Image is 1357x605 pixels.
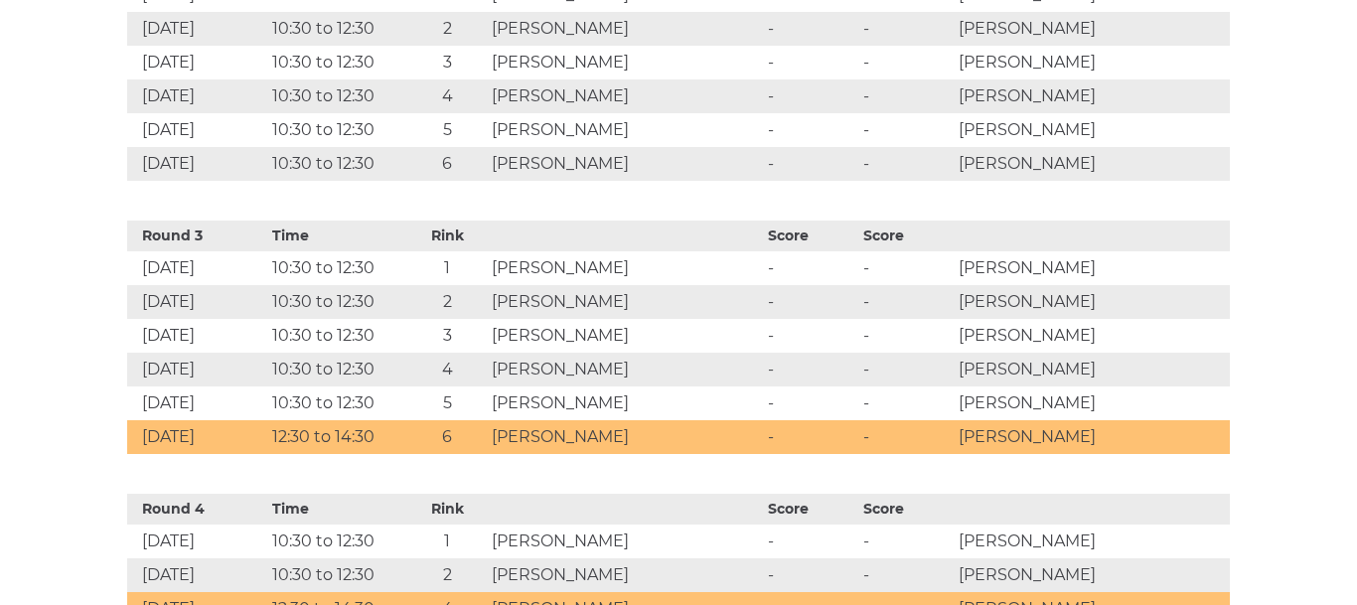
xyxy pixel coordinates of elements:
[763,319,858,353] td: -
[954,12,1230,46] td: [PERSON_NAME]
[763,386,858,420] td: -
[954,353,1230,386] td: [PERSON_NAME]
[487,353,763,386] td: [PERSON_NAME]
[267,251,407,285] td: 10:30 to 12:30
[127,525,267,558] td: [DATE]
[267,79,407,113] td: 10:30 to 12:30
[407,251,488,285] td: 1
[267,221,407,251] th: Time
[487,46,763,79] td: [PERSON_NAME]
[407,221,488,251] th: Rink
[763,285,858,319] td: -
[407,494,488,525] th: Rink
[487,525,763,558] td: [PERSON_NAME]
[763,494,858,525] th: Score
[267,353,407,386] td: 10:30 to 12:30
[858,113,954,147] td: -
[407,353,488,386] td: 4
[127,113,267,147] td: [DATE]
[858,221,954,251] th: Score
[407,147,488,181] td: 6
[127,386,267,420] td: [DATE]
[763,113,858,147] td: -
[487,386,763,420] td: [PERSON_NAME]
[267,494,407,525] th: Time
[763,558,858,592] td: -
[763,251,858,285] td: -
[858,558,954,592] td: -
[267,386,407,420] td: 10:30 to 12:30
[487,251,763,285] td: [PERSON_NAME]
[267,319,407,353] td: 10:30 to 12:30
[127,221,267,251] th: Round 3
[127,558,267,592] td: [DATE]
[407,12,488,46] td: 2
[127,494,267,525] th: Round 4
[267,113,407,147] td: 10:30 to 12:30
[487,420,763,454] td: [PERSON_NAME]
[763,12,858,46] td: -
[763,221,858,251] th: Score
[858,525,954,558] td: -
[407,386,488,420] td: 5
[954,525,1230,558] td: [PERSON_NAME]
[954,147,1230,181] td: [PERSON_NAME]
[858,46,954,79] td: -
[407,420,488,454] td: 6
[858,79,954,113] td: -
[267,285,407,319] td: 10:30 to 12:30
[407,79,488,113] td: 4
[127,79,267,113] td: [DATE]
[267,420,407,454] td: 12:30 to 14:30
[954,558,1230,592] td: [PERSON_NAME]
[407,285,488,319] td: 2
[954,420,1230,454] td: [PERSON_NAME]
[127,420,267,454] td: [DATE]
[858,12,954,46] td: -
[267,558,407,592] td: 10:30 to 12:30
[267,12,407,46] td: 10:30 to 12:30
[763,353,858,386] td: -
[858,285,954,319] td: -
[954,285,1230,319] td: [PERSON_NAME]
[127,46,267,79] td: [DATE]
[407,558,488,592] td: 2
[954,251,1230,285] td: [PERSON_NAME]
[858,494,954,525] th: Score
[858,251,954,285] td: -
[407,525,488,558] td: 1
[267,525,407,558] td: 10:30 to 12:30
[954,113,1230,147] td: [PERSON_NAME]
[487,79,763,113] td: [PERSON_NAME]
[407,113,488,147] td: 5
[763,79,858,113] td: -
[127,285,267,319] td: [DATE]
[487,113,763,147] td: [PERSON_NAME]
[127,319,267,353] td: [DATE]
[127,12,267,46] td: [DATE]
[487,147,763,181] td: [PERSON_NAME]
[954,319,1230,353] td: [PERSON_NAME]
[763,147,858,181] td: -
[267,147,407,181] td: 10:30 to 12:30
[763,420,858,454] td: -
[127,353,267,386] td: [DATE]
[954,46,1230,79] td: [PERSON_NAME]
[487,285,763,319] td: [PERSON_NAME]
[858,386,954,420] td: -
[487,319,763,353] td: [PERSON_NAME]
[763,525,858,558] td: -
[954,79,1230,113] td: [PERSON_NAME]
[127,251,267,285] td: [DATE]
[763,46,858,79] td: -
[858,319,954,353] td: -
[267,46,407,79] td: 10:30 to 12:30
[858,147,954,181] td: -
[858,420,954,454] td: -
[954,386,1230,420] td: [PERSON_NAME]
[487,12,763,46] td: [PERSON_NAME]
[407,46,488,79] td: 3
[858,353,954,386] td: -
[407,319,488,353] td: 3
[487,558,763,592] td: [PERSON_NAME]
